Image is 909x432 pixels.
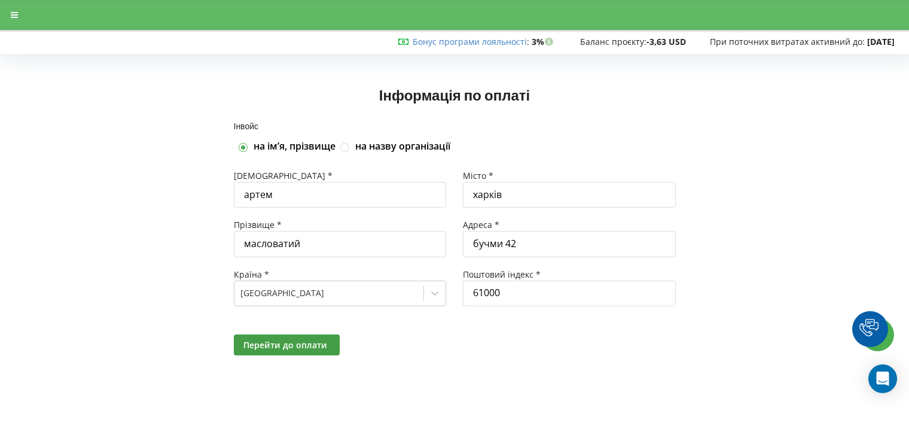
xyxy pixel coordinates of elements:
label: на назву організації [355,140,450,153]
span: Перейти до оплати [243,339,327,351]
span: Місто * [463,170,493,181]
label: на імʼя, прізвище [254,140,335,153]
span: Інвойс [234,121,259,131]
div: Open Intercom Messenger [868,364,897,393]
span: Поштовий індекс * [463,269,541,280]
strong: -3,63 USD [646,36,686,47]
span: : [413,36,529,47]
span: Прізвище * [234,219,282,230]
strong: [DATE] [867,36,895,47]
strong: 3% [532,36,556,47]
span: При поточних витратах активний до: [710,36,865,47]
a: Бонус програми лояльності [413,36,527,47]
span: Інформація по оплаті [379,86,530,104]
span: Країна * [234,269,269,280]
span: Адреса * [463,219,499,230]
button: Перейти до оплати [234,334,340,355]
span: Баланс проєкту: [580,36,646,47]
span: [DEMOGRAPHIC_DATA] * [234,170,333,181]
